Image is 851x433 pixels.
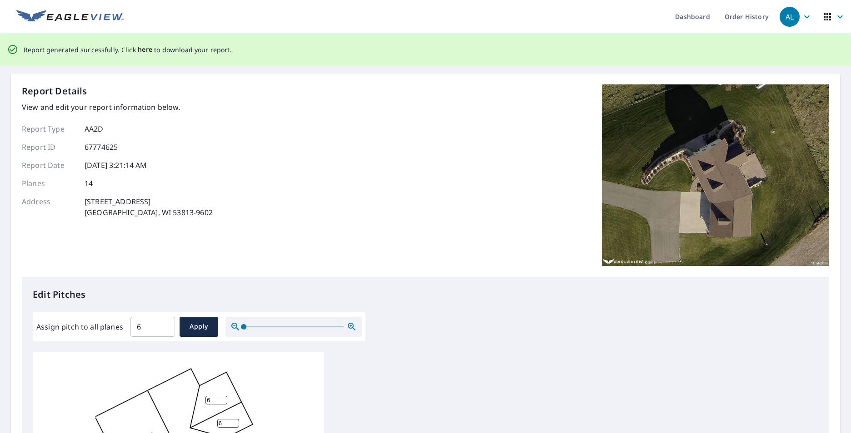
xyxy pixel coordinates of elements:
p: Planes [22,178,76,189]
p: Report generated successfully. Click to download your report. [24,44,232,55]
p: AA2D [85,123,104,134]
label: Assign pitch to all planes [36,321,123,332]
button: Apply [180,317,218,337]
input: 00.0 [130,314,175,340]
p: 67774625 [85,142,118,153]
p: Address [22,196,76,218]
p: [DATE] 3:21:14 AM [85,160,147,171]
p: Report Details [22,84,87,98]
button: here [138,44,153,55]
p: Edit Pitches [33,288,818,301]
p: Report ID [22,142,76,153]
p: Report Date [22,160,76,171]
div: AL [780,7,800,27]
p: Report Type [22,123,76,134]
span: Apply [187,321,211,332]
img: EV Logo [16,10,124,24]
p: 14 [85,178,93,189]
p: View and edit your report information below. [22,102,213,113]
p: [STREET_ADDRESS] [GEOGRAPHIC_DATA], WI 53813-9602 [85,196,213,218]
img: Top image [602,84,829,266]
